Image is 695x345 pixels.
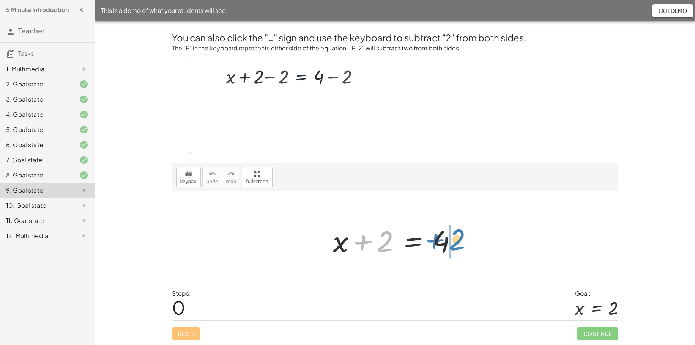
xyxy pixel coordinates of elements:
[6,231,67,240] div: 12. Multimedia
[6,80,67,89] div: 2. Goal state
[202,167,222,187] button: undoundo
[575,289,618,298] div: Goal:
[6,140,67,149] div: 6. Goal state
[79,125,88,134] i: Task finished and correct.
[652,4,693,17] button: Exit Demo
[79,80,88,89] i: Task finished and correct.
[227,169,235,179] i: redo
[172,289,191,297] label: Steps:
[79,231,88,240] i: Task not started.
[6,216,67,225] div: 11. Goal state
[190,61,386,154] img: e256af34d3a4bef511c9807a38e2ee9fa22f091e05be5a6d54e558bb7be714a6.gif
[79,95,88,104] i: Task finished and correct.
[209,169,216,179] i: undo
[79,201,88,210] i: Task not started.
[6,125,67,134] div: 5. Goal state
[180,179,197,184] span: keypad
[79,216,88,225] i: Task not started.
[176,167,201,187] button: keyboardkeypad
[6,186,67,195] div: 9. Goal state
[6,5,69,14] h4: 5 Minute Introduction
[79,64,88,74] i: Task not started.
[6,110,67,119] div: 4. Goal state
[79,140,88,149] i: Task finished and correct.
[79,186,88,195] i: Task not started.
[6,171,67,180] div: 8. Goal state
[246,179,268,184] span: fullscreen
[79,171,88,180] i: Task finished and correct.
[172,44,618,53] p: The "E" in the keyboard represents either side of the equation. "E-2" will subtract two from both...
[206,179,218,184] span: undo
[79,110,88,119] i: Task finished and correct.
[172,31,618,44] h2: You can also click the "=" sign and use the keyboard to subtract "2" from both sides.
[242,167,272,187] button: fullscreen
[6,95,67,104] div: 3. Goal state
[101,6,228,15] span: This is a demo of what your students will see.
[226,179,236,184] span: redo
[6,64,67,74] div: 1. Multimedia
[172,296,185,319] span: 0
[185,169,192,179] i: keyboard
[6,155,67,165] div: 7. Goal state
[222,167,240,187] button: redoredo
[79,155,88,165] i: Task finished and correct.
[18,49,34,57] span: Tasks
[658,7,687,14] span: Exit Demo
[6,201,67,210] div: 10. Goal state
[18,26,45,35] span: Teacher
